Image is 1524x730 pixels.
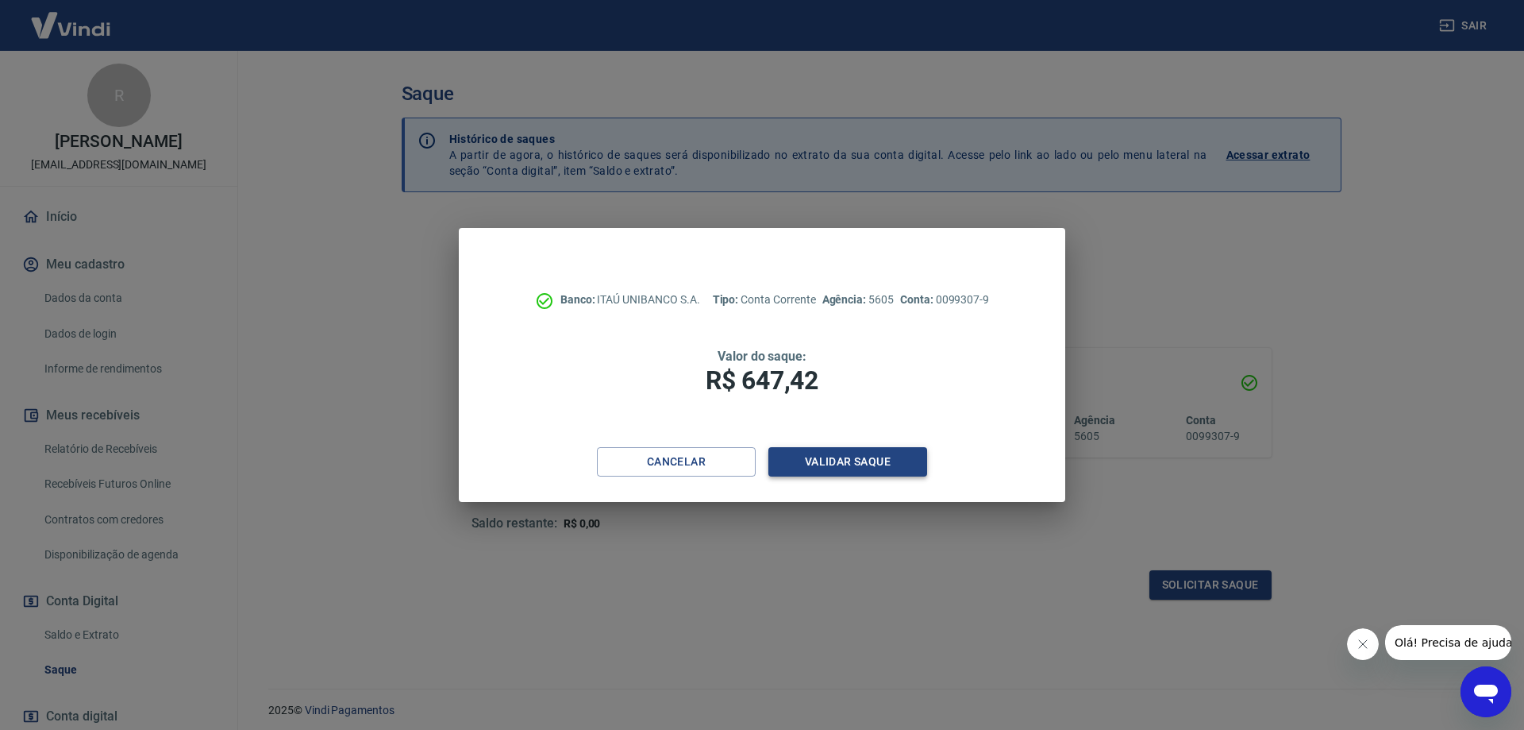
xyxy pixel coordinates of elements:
[560,293,598,306] span: Banco:
[713,293,741,306] span: Tipo:
[768,447,927,477] button: Validar saque
[560,292,700,308] p: ITAÚ UNIBANCO S.A.
[713,292,816,308] p: Conta Corrente
[1347,628,1379,660] iframe: Fechar mensagem
[1385,625,1511,660] iframe: Mensagem da empresa
[706,365,818,396] span: R$ 647,42
[718,349,806,364] span: Valor do saque:
[1460,666,1511,717] iframe: Botão para abrir a janela de mensagens
[597,447,756,477] button: Cancelar
[822,293,869,306] span: Agência:
[900,293,936,306] span: Conta:
[10,11,133,24] span: Olá! Precisa de ajuda?
[900,292,989,308] p: 0099307-9
[822,292,894,308] p: 5605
